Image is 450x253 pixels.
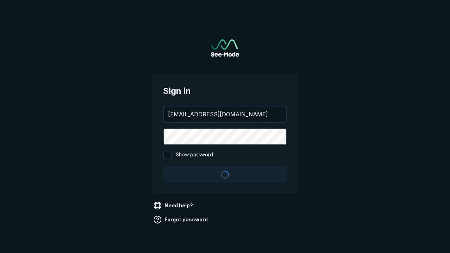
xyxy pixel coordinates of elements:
a: Need help? [152,200,196,211]
span: Show password [176,151,213,159]
img: See-Mode Logo [211,39,239,57]
a: Forgot password [152,214,211,225]
span: Sign in [163,85,287,97]
input: your@email.com [164,106,286,122]
a: Go to sign in [211,39,239,57]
